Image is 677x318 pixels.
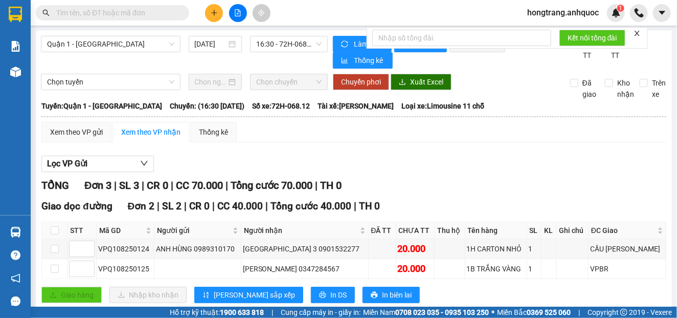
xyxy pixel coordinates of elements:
span: download [399,78,406,87]
span: aim [258,9,265,16]
div: 1H CARTON NHỎ [467,243,525,255]
span: | [212,200,215,212]
span: 1 [619,5,622,12]
th: KL [541,222,557,239]
input: Tìm tên, số ĐT hoặc mã đơn [56,7,177,18]
span: Thống kê [354,55,385,66]
span: Lọc VP Gửi [47,157,87,170]
span: Người nhận [244,225,358,236]
strong: 0369 525 060 [527,308,571,316]
td: VPQ108250125 [97,259,154,279]
span: Kho nhận [613,77,638,100]
span: Đã giao [578,77,600,100]
span: Quận 1 - Vũng Tàu [47,36,174,52]
span: Người gửi [157,225,231,236]
span: Cung cấp máy in - giấy in: [281,307,360,318]
span: SL 2 [162,200,182,212]
img: logo-vxr [9,7,22,22]
sup: 1 [617,5,624,12]
span: CC 40.000 [217,200,263,212]
button: Chuyển phơi [333,74,389,90]
div: VPBR [590,263,664,274]
span: hongtrang.anhquoc [519,6,607,19]
span: Tổng cước 70.000 [231,179,312,192]
div: VPQ108250124 [98,243,152,255]
span: SL 3 [119,179,139,192]
div: 20.000 [398,262,433,276]
div: 1B TRẮNG VÀNG [467,263,525,274]
span: In biên lai [382,289,412,301]
span: Chọn chuyến [256,74,322,90]
img: warehouse-icon [10,227,21,238]
th: STT [67,222,97,239]
span: Kết nối tổng đài [568,32,617,44]
button: downloadXuất Excel [391,74,452,90]
button: bar-chartThống kê [333,52,393,69]
span: copyright [620,309,627,316]
img: solution-icon [10,41,21,52]
span: Đơn 2 [128,200,155,212]
span: ĐC Giao [591,225,656,236]
button: aim [253,4,270,22]
th: SL [527,222,541,239]
button: plus [205,4,223,22]
span: [PERSON_NAME] sắp xếp [214,289,295,301]
button: downloadNhập kho nhận [109,287,187,303]
td: VPQ108250124 [97,239,154,259]
div: 1 [529,263,539,274]
span: Miền Nam [363,307,489,318]
span: Loại xe: Limousine 11 chỗ [401,100,484,112]
span: TỔNG [41,179,69,192]
span: message [11,296,20,306]
img: warehouse-icon [10,67,21,77]
button: printerIn DS [311,287,355,303]
span: | [225,179,228,192]
th: ĐÃ TT [369,222,396,239]
span: sort-ascending [202,291,210,300]
span: question-circle [11,250,20,260]
th: Ghi chú [557,222,589,239]
strong: 1900 633 818 [220,308,264,316]
span: CR 0 [147,179,168,192]
input: 12/08/2025 [195,38,227,50]
span: Mã GD [99,225,144,236]
div: CẦU [PERSON_NAME] [590,243,664,255]
img: phone-icon [635,8,644,17]
div: [GEOGRAPHIC_DATA] 3 0901532277 [243,243,367,255]
div: Xem theo VP nhận [121,126,180,138]
span: | [114,179,117,192]
span: CC 70.000 [176,179,223,192]
span: sync [341,40,350,49]
span: Số xe: 72H-068.12 [252,100,310,112]
span: | [142,179,144,192]
div: 20.000 [398,242,433,256]
span: Giao dọc đường [41,200,112,212]
span: Làm mới [354,38,383,50]
span: | [315,179,318,192]
span: TH 0 [359,200,380,212]
div: Thống kê [199,126,228,138]
div: Xem theo VP gửi [50,126,103,138]
span: | [171,179,173,192]
span: close [634,30,641,37]
span: Đơn 3 [84,179,111,192]
span: search [42,9,50,16]
span: | [157,200,160,212]
th: CHƯA TT [396,222,435,239]
button: syncLàm mới [333,36,392,52]
span: Xuất Excel [410,76,443,88]
span: printer [319,291,326,300]
span: plus [211,9,218,16]
span: printer [371,291,378,300]
button: sort-ascending[PERSON_NAME] sắp xếp [194,287,303,303]
b: Tuyến: Quận 1 - [GEOGRAPHIC_DATA] [41,102,162,110]
span: Hỗ trợ kỹ thuật: [170,307,264,318]
span: Chuyến: (16:30 [DATE]) [170,100,244,112]
strong: 0708 023 035 - 0935 103 250 [395,308,489,316]
button: caret-down [653,4,671,22]
span: | [354,200,356,212]
span: Trên xe [648,77,670,100]
span: | [265,200,268,212]
div: ANH HÙNG 0989310170 [156,243,239,255]
button: Lọc VP Gửi [41,156,154,172]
